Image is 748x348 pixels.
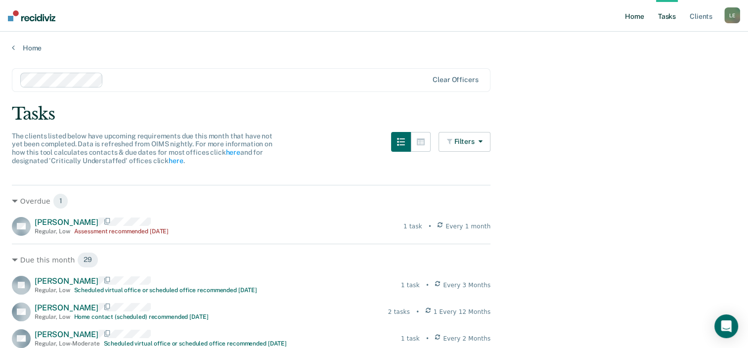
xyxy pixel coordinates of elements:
[35,330,98,339] span: [PERSON_NAME]
[12,132,272,165] span: The clients listed below have upcoming requirements due this month that have not yet been complet...
[12,193,490,209] div: Overdue 1
[35,313,70,320] div: Regular , Low
[416,307,419,316] div: •
[74,228,169,235] div: Assessment recommended [DATE]
[443,334,490,343] span: Every 2 Months
[12,252,490,268] div: Due this month 29
[12,43,736,52] a: Home
[433,76,478,84] div: Clear officers
[35,287,70,294] div: Regular , Low
[426,281,429,290] div: •
[439,132,491,152] button: Filters
[401,281,420,290] div: 1 task
[35,303,98,312] span: [PERSON_NAME]
[443,281,490,290] span: Every 3 Months
[74,287,257,294] div: Scheduled virtual office or scheduled office recommended [DATE]
[53,193,69,209] span: 1
[104,340,287,347] div: Scheduled virtual office or scheduled office recommended [DATE]
[428,222,432,231] div: •
[401,334,420,343] div: 1 task
[8,10,55,21] img: Recidiviz
[35,340,100,347] div: Regular , Low-Moderate
[714,314,738,338] div: Open Intercom Messenger
[445,222,490,231] span: Every 1 month
[35,217,98,227] span: [PERSON_NAME]
[403,222,422,231] div: 1 task
[12,104,736,124] div: Tasks
[434,307,491,316] span: 1 Every 12 Months
[169,157,183,165] a: here
[426,334,429,343] div: •
[225,148,240,156] a: here
[74,313,209,320] div: Home contact (scheduled) recommended [DATE]
[724,7,740,23] button: LE
[35,276,98,286] span: [PERSON_NAME]
[724,7,740,23] div: L E
[77,252,98,268] span: 29
[388,307,410,316] div: 2 tasks
[35,228,70,235] div: Regular , Low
